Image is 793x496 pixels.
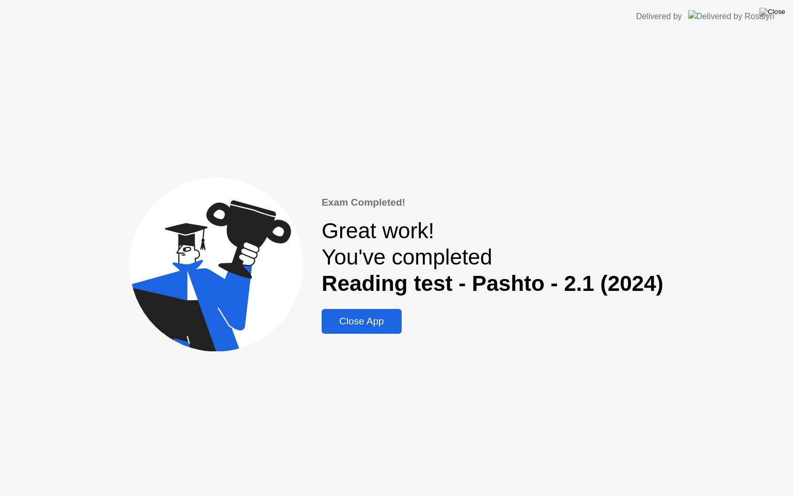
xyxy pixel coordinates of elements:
[636,10,682,23] div: Delivered by
[688,10,774,22] img: Delivered by Rosalyn
[759,8,785,16] img: Close
[322,195,663,210] div: Exam Completed!
[325,316,399,327] div: Close App
[322,309,402,334] button: Close App
[322,271,663,296] b: Reading test - Pashto - 2.1 (2024)
[322,218,663,297] div: Great work! You've completed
